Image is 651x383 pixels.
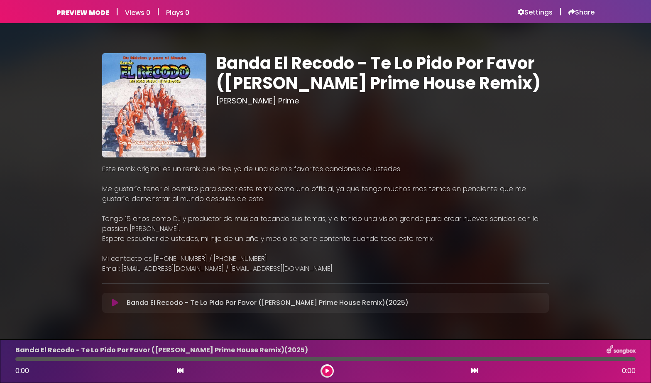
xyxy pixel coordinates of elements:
[102,53,206,157] img: gwIRmfhSxiI3TcY5P9VC
[15,345,308,355] p: Banda El Recodo - Te Lo Pido Por Favor ([PERSON_NAME] Prime House Remix)(2025)
[127,298,409,308] p: Banda El Recodo - Te Lo Pido Por Favor ([PERSON_NAME] Prime House Remix)(2025)
[102,214,549,234] p: Tengo 15 anos como DJ y productor de musica tocando sus temas, y e tenido una vision grande para ...
[56,9,109,17] h6: PREVIEW MODE
[102,184,549,204] p: Me gustaría tener el permiso para sacar este remix como uno official, ya que tengo muchos mas tem...
[518,8,553,17] a: Settings
[216,96,549,106] h3: [PERSON_NAME] Prime
[116,7,118,17] h5: |
[568,8,595,17] a: Share
[607,345,636,356] img: songbox-logo-white.png
[102,254,549,264] p: Mi contacto es [PHONE_NUMBER] / [PHONE_NUMBER]
[102,234,549,244] p: Espero escuchar de ustedes, mi hijo de un año y medio se pone contento cuando toco este remix.
[125,9,150,17] h6: Views 0
[102,264,549,274] p: Email: [EMAIL_ADDRESS][DOMAIN_NAME] / [EMAIL_ADDRESS][DOMAIN_NAME]
[559,7,562,17] h5: |
[102,164,549,174] p: Este remix original es un remix que hice yo de una de mis favoritas canciones de ustedes.
[157,7,159,17] h5: |
[216,53,549,93] h1: Banda El Recodo - Te Lo Pido Por Favor ([PERSON_NAME] Prime House Remix)
[166,9,189,17] h6: Plays 0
